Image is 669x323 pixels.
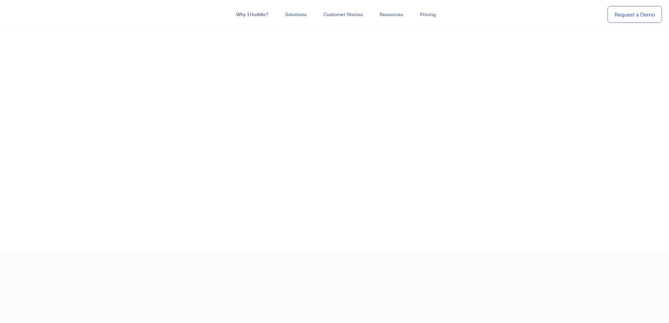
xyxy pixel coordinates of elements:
[412,8,444,21] a: Pricing
[277,8,315,21] a: Solutions
[371,8,412,21] a: Resources
[315,8,371,21] a: Customer Stories
[7,8,57,21] img: ...
[228,8,277,21] a: Why 1Huddle?
[608,6,662,23] a: Request a Demo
